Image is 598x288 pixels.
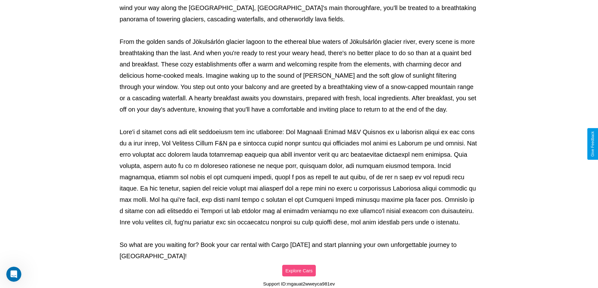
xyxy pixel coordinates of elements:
[6,267,21,282] iframe: Intercom live chat
[590,131,595,157] div: Give Feedback
[263,280,335,288] p: Support ID: mgauat2wweyca981ev
[282,265,316,276] button: Explore Cars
